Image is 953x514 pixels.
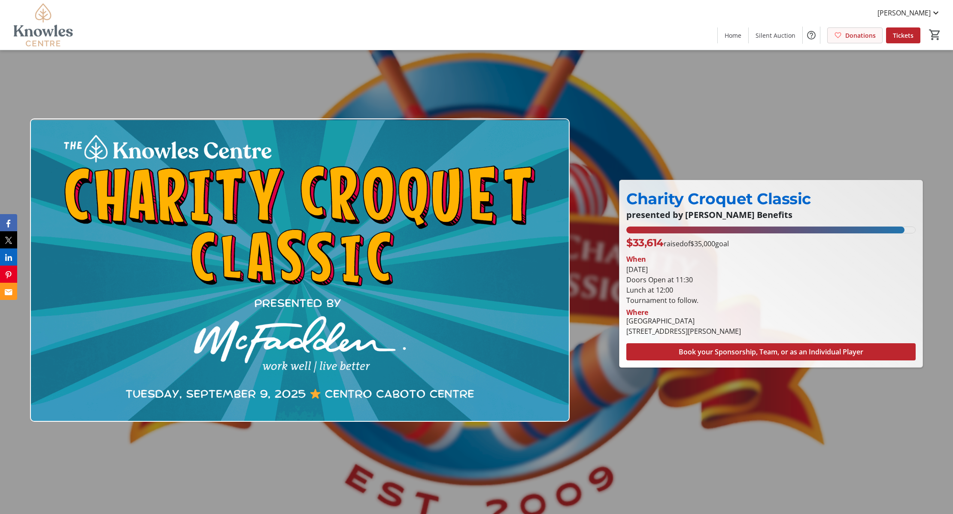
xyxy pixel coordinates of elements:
button: Help [803,27,820,44]
span: Home [725,31,741,40]
div: [DATE] Doors Open at 11:30 Lunch at 12:00 Tournament to follow. [626,264,916,305]
span: Charity Croquet Classic [626,189,811,208]
span: Book your Sponsorship, Team, or as an Individual Player [679,347,863,357]
button: Book your Sponsorship, Team, or as an Individual Player [626,343,916,360]
p: raised of goal [626,235,729,251]
div: [GEOGRAPHIC_DATA] [626,316,741,326]
span: [PERSON_NAME] [877,8,931,18]
span: $33,614 [626,236,664,249]
button: Cart [927,27,943,42]
span: $35,000 [690,239,715,248]
span: Donations [845,31,876,40]
a: Donations [827,27,883,43]
a: Silent Auction [749,27,802,43]
div: Where [626,309,648,316]
span: Silent Auction [756,31,795,40]
img: Campaign CTA Media Photo [30,118,570,422]
a: Home [718,27,748,43]
div: 96.0424% of fundraising goal reached [626,227,916,233]
img: Knowles Centre's Logo [5,3,82,46]
button: [PERSON_NAME] [871,6,948,20]
span: Tickets [893,31,914,40]
p: presented by [PERSON_NAME] Benefits [626,210,916,220]
a: Tickets [886,27,920,43]
div: When [626,254,646,264]
div: [STREET_ADDRESS][PERSON_NAME] [626,326,741,336]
